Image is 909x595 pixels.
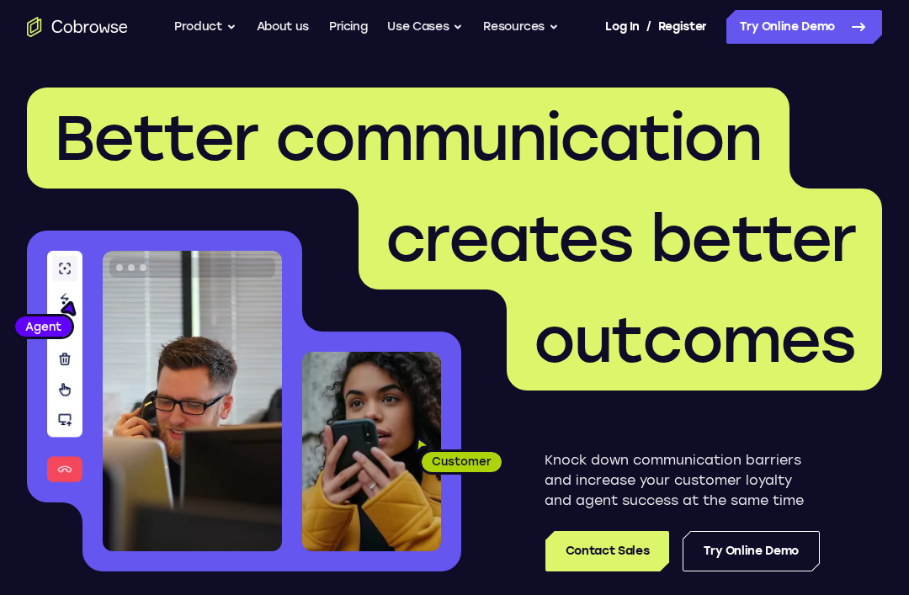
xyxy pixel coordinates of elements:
[387,10,463,44] button: Use Cases
[174,10,237,44] button: Product
[545,450,820,511] p: Knock down communication barriers and increase your customer loyalty and agent success at the sam...
[545,531,669,571] a: Contact Sales
[54,100,763,176] span: Better communication
[534,302,855,378] span: outcomes
[683,531,820,571] a: Try Online Demo
[646,17,651,37] span: /
[302,352,441,551] img: A customer holding their phone
[329,10,368,44] a: Pricing
[257,10,309,44] a: About us
[726,10,882,44] a: Try Online Demo
[658,10,707,44] a: Register
[385,201,855,277] span: creates better
[103,251,282,551] img: A customer support agent talking on the phone
[605,10,639,44] a: Log In
[483,10,559,44] button: Resources
[27,17,128,37] a: Go to the home page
